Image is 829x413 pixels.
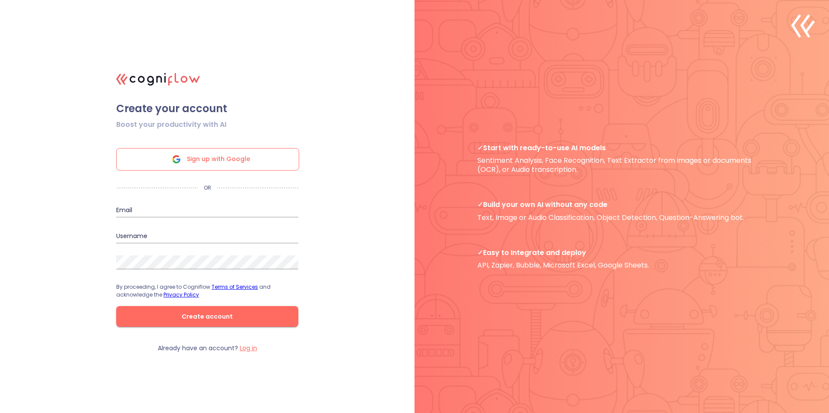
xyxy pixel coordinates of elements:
[477,248,483,258] b: ✓
[477,200,483,210] b: ✓
[116,119,226,130] span: Boost your productivity with AI
[116,148,299,171] div: Sign up with Google
[116,306,298,327] button: Create account
[477,200,766,222] p: Text, Image or Audio Classification, Object Detection, Question-Answering bot.
[240,344,257,352] label: Log in
[477,248,766,257] span: Easy to Integrate and deploy
[212,283,258,290] a: Terms of Services
[477,248,766,270] p: API, Zapier, Bubble, Microsoft Excel, Google Sheets.
[477,143,766,174] p: Sentiment Analysis, Face Recognition, Text Extractor from images or documents (OCR), or Audio tra...
[198,184,217,191] p: OR
[116,102,298,115] span: Create your account
[477,143,766,152] span: Start with ready-to-use AI models
[477,143,483,153] b: ✓
[158,344,257,352] p: Already have an account?
[163,291,199,298] a: Privacy Policy
[477,200,766,209] span: Build your own AI without any code
[187,148,250,170] span: Sign up with Google
[116,283,298,299] p: By proceeding, I agree to Cogniflow and acknowledge the
[130,311,284,322] span: Create account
